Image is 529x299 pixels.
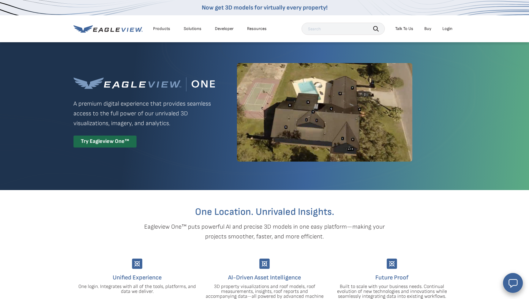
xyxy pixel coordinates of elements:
[333,284,451,299] p: Built to scale with your business needs. Continual evolution of new technologies and innovations ...
[78,284,196,294] p: One login. Integrates with all of the tools, platforms, and data we deliver.
[259,259,270,269] img: Group-9744.svg
[73,99,215,128] p: A premium digital experience that provides seamless access to the full power of our unrivaled 3D ...
[247,26,267,32] div: Resources
[153,26,170,32] div: Products
[205,273,324,282] h4: AI-Driven Asset Intelligence
[395,26,413,32] div: Talk To Us
[78,273,196,282] h4: Unified Experience
[184,26,201,32] div: Solutions
[73,77,215,92] img: Eagleview One™
[132,259,142,269] img: Group-9744.svg
[133,222,396,241] p: Eagleview One™ puts powerful AI and precise 3D models in one easy platform—making your projects s...
[78,207,451,217] h2: One Location. Unrivaled Insights.
[424,26,431,32] a: Buy
[503,273,523,293] button: Open chat window
[73,136,137,148] div: Try Eagleview One™
[442,26,452,32] div: Login
[302,23,385,35] input: Search
[215,26,234,32] a: Developer
[202,4,328,11] a: Now get 3D models for virtually every property!
[333,273,451,282] h4: Future Proof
